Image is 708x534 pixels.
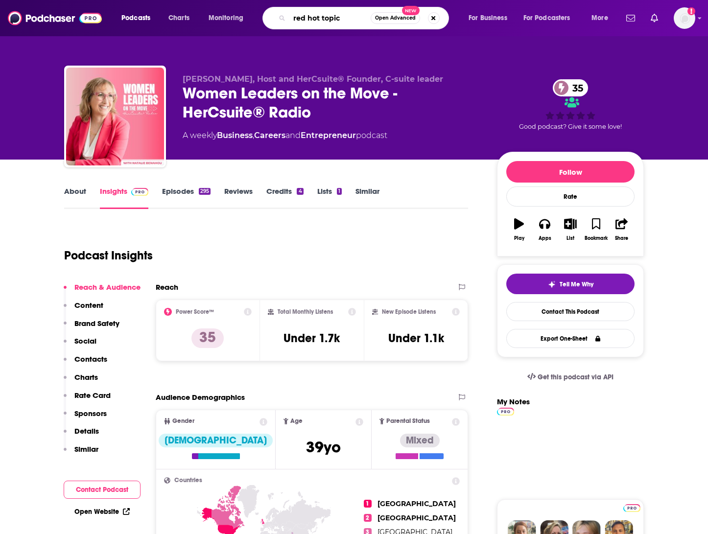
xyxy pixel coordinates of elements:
[548,280,556,288] img: tell me why sparkle
[497,74,644,135] div: 35Good podcast? Give it some love!
[74,508,130,516] a: Open Website
[64,354,107,372] button: Contacts
[254,131,285,140] a: Careers
[297,188,303,195] div: 4
[317,186,342,209] a: Lists1
[514,235,524,241] div: Play
[506,329,635,348] button: Export One-Sheet
[174,477,202,484] span: Countries
[172,418,194,424] span: Gender
[156,282,178,292] h2: Reach
[64,481,141,499] button: Contact Podcast
[532,212,557,247] button: Apps
[8,9,102,27] img: Podchaser - Follow, Share and Rate Podcasts
[375,16,416,21] span: Open Advanced
[674,7,695,29] button: Show profile menu
[66,68,164,165] img: Women Leaders on the Move - HerCsuite® Radio
[74,409,107,418] p: Sponsors
[623,504,640,512] img: Podchaser Pro
[364,514,372,522] span: 2
[64,426,99,444] button: Details
[64,282,141,301] button: Reach & Audience
[306,438,341,457] span: 39 yo
[519,123,622,130] span: Good podcast? Give it some love!
[301,131,356,140] a: Entrepreneur
[585,235,608,241] div: Bookmark
[176,308,214,315] h2: Power Score™
[64,391,111,409] button: Rate Card
[64,409,107,427] button: Sponsors
[74,391,111,400] p: Rate Card
[497,397,530,414] label: My Notes
[506,161,635,183] button: Follow
[64,248,153,263] h1: Podcast Insights
[371,12,420,24] button: Open AdvancedNew
[64,301,103,319] button: Content
[355,186,379,209] a: Similar
[217,131,253,140] a: Business
[506,212,532,247] button: Play
[266,186,303,209] a: Credits4
[364,500,372,508] span: 1
[622,10,639,26] a: Show notifications dropdown
[162,186,211,209] a: Episodes295
[224,186,253,209] a: Reviews
[159,434,273,447] div: [DEMOGRAPHIC_DATA]
[469,11,507,25] span: For Business
[647,10,662,26] a: Show notifications dropdown
[615,235,628,241] div: Share
[687,7,695,15] svg: Add a profile image
[183,74,443,84] span: [PERSON_NAME], Host and HerCsuite® Founder, C-suite leader
[74,319,119,328] p: Brand Safety
[183,130,387,141] div: A weekly podcast
[497,406,514,416] a: Pro website
[506,186,635,207] div: Rate
[64,444,98,463] button: Similar
[74,426,99,436] p: Details
[609,212,635,247] button: Share
[497,408,514,416] img: Podchaser Pro
[583,212,609,247] button: Bookmark
[115,10,163,26] button: open menu
[519,365,621,389] a: Get this podcast via API
[74,336,96,346] p: Social
[131,188,148,196] img: Podchaser Pro
[386,418,430,424] span: Parental Status
[74,372,98,382] p: Charts
[388,331,444,346] h3: Under 1.1k
[378,499,456,508] span: [GEOGRAPHIC_DATA]
[585,10,620,26] button: open menu
[64,319,119,337] button: Brand Safety
[539,235,551,241] div: Apps
[64,186,86,209] a: About
[74,444,98,454] p: Similar
[289,10,371,26] input: Search podcasts, credits, & more...
[199,188,211,195] div: 295
[566,235,574,241] div: List
[191,328,224,348] p: 35
[623,503,640,512] a: Pro website
[64,336,96,354] button: Social
[168,11,189,25] span: Charts
[209,11,243,25] span: Monitoring
[337,188,342,195] div: 1
[378,513,456,522] span: [GEOGRAPHIC_DATA]
[674,7,695,29] span: Logged in as gracemyron
[162,10,195,26] a: Charts
[674,7,695,29] img: User Profile
[64,372,98,391] button: Charts
[402,6,420,15] span: New
[506,302,635,321] a: Contact This Podcast
[506,274,635,294] button: tell me why sparkleTell Me Why
[100,186,148,209] a: InsightsPodchaser Pro
[202,10,256,26] button: open menu
[272,7,458,29] div: Search podcasts, credits, & more...
[121,11,150,25] span: Podcasts
[253,131,254,140] span: ,
[278,308,333,315] h2: Total Monthly Listens
[74,282,141,292] p: Reach & Audience
[523,11,570,25] span: For Podcasters
[400,434,440,447] div: Mixed
[285,131,301,140] span: and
